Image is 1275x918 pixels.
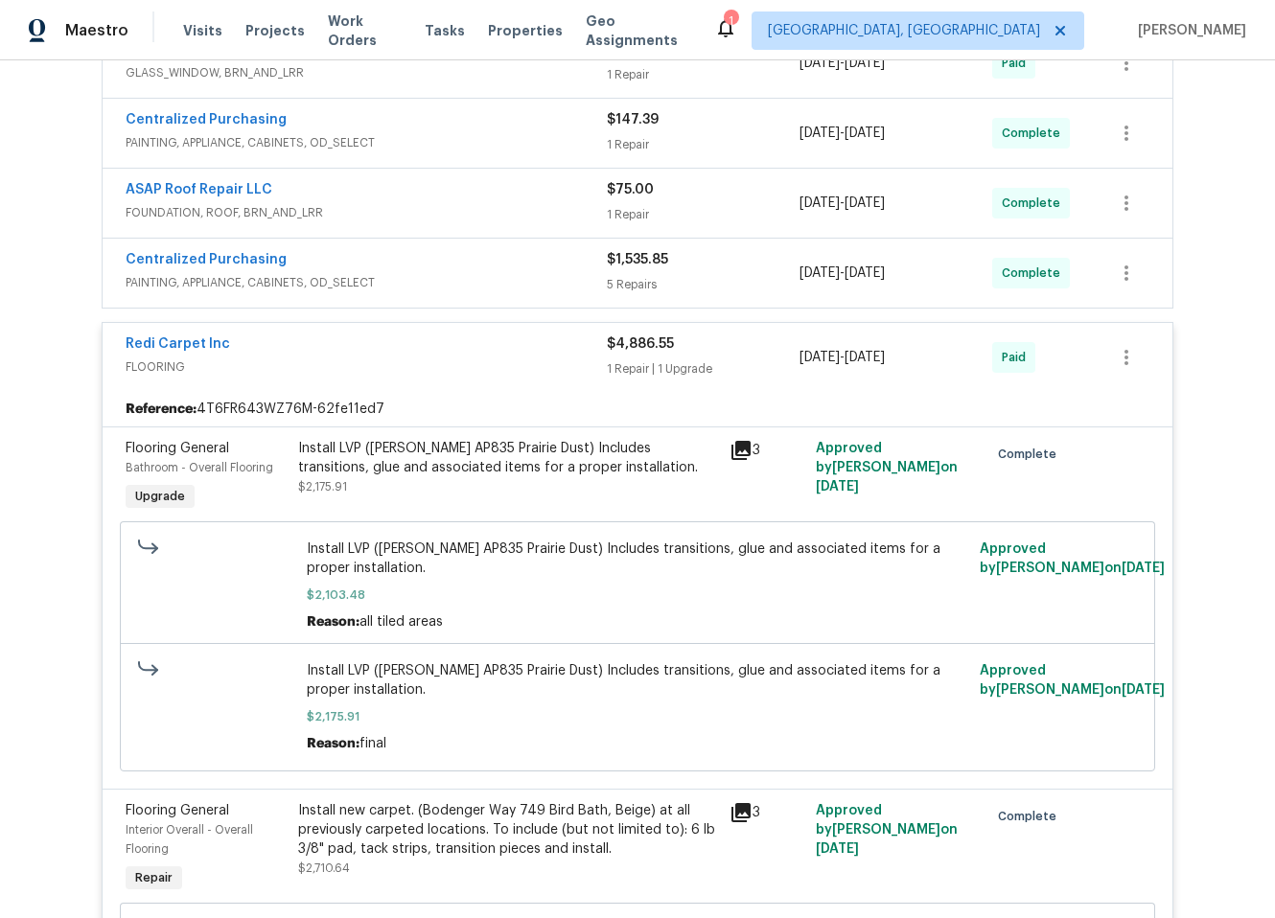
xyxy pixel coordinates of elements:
span: [DATE] [845,351,885,364]
span: Projects [245,21,305,40]
span: Complete [998,807,1064,826]
span: Approved by [PERSON_NAME] on [816,442,958,493]
span: [PERSON_NAME] [1130,21,1246,40]
span: Reason: [307,737,359,750]
span: Interior Overall - Overall Flooring [126,824,253,855]
span: Paid [1002,54,1033,73]
b: Reference: [126,400,197,419]
span: [DATE] [845,126,885,140]
div: 3 [730,801,804,824]
span: Visits [183,21,222,40]
span: $75.00 [607,183,654,196]
span: - [800,194,885,213]
span: - [800,54,885,73]
span: [DATE] [845,196,885,210]
span: Reason: [307,615,359,629]
span: GLASS_WINDOW, BRN_AND_LRR [126,63,607,82]
div: 1 [724,11,737,31]
span: [DATE] [816,842,859,856]
span: - [800,264,885,283]
span: Properties [488,21,563,40]
span: Maestro [65,21,128,40]
span: all tiled areas [359,615,443,629]
span: [DATE] [800,196,840,210]
span: PAINTING, APPLIANCE, CABINETS, OD_SELECT [126,133,607,152]
a: Centralized Purchasing [126,113,287,126]
span: Complete [998,445,1064,464]
span: $147.39 [607,113,659,126]
span: [DATE] [800,126,840,140]
div: 1 Repair [607,135,800,154]
span: [DATE] [816,480,859,493]
span: [GEOGRAPHIC_DATA], [GEOGRAPHIC_DATA] [768,21,1040,40]
div: 5 Repairs [607,275,800,294]
span: Approved by [PERSON_NAME] on [980,542,1165,575]
span: Complete [1002,264,1068,283]
span: FOUNDATION, ROOF, BRN_AND_LRR [126,203,607,222]
span: $2,710.64 [298,862,350,874]
span: [DATE] [800,57,840,70]
div: 4T6FR643WZ76M-62fe11ed7 [103,392,1172,426]
span: Flooring General [126,804,229,817]
span: Work Orders [328,11,402,50]
span: Upgrade [127,487,193,506]
span: $2,175.91 [307,707,969,726]
span: Flooring General [126,442,229,455]
span: Install LVP ([PERSON_NAME] AP835 Prairie Dust) Includes transitions, glue and associated items fo... [307,661,969,700]
span: - [800,124,885,143]
span: FLOORING [126,357,607,377]
span: $2,103.48 [307,585,969,605]
div: 1 Repair [607,65,800,84]
span: [DATE] [800,351,840,364]
span: Install LVP ([PERSON_NAME] AP835 Prairie Dust) Includes transitions, glue and associated items fo... [307,539,969,578]
span: PAINTING, APPLIANCE, CABINETS, OD_SELECT [126,273,607,292]
div: 1 Repair | 1 Upgrade [607,359,800,379]
span: Approved by [PERSON_NAME] on [980,664,1165,697]
a: Centralized Purchasing [126,253,287,266]
span: Complete [1002,124,1068,143]
span: $4,886.55 [607,337,674,351]
span: Complete [1002,194,1068,213]
span: Paid [1002,348,1033,367]
span: Geo Assignments [586,11,691,50]
span: [DATE] [845,266,885,280]
span: [DATE] [845,57,885,70]
span: $1,535.85 [607,253,668,266]
span: Tasks [425,24,465,37]
span: [DATE] [1122,562,1165,575]
span: - [800,348,885,367]
a: ASAP Roof Repair LLC [126,183,272,196]
div: 3 [730,439,804,462]
div: 1 Repair [607,205,800,224]
a: Redi Carpet Inc [126,337,230,351]
span: Bathroom - Overall Flooring [126,462,273,473]
span: [DATE] [800,266,840,280]
div: Install new carpet. (Bodenger Way 749 Bird Bath, Beige) at all previously carpeted locations. To ... [298,801,718,859]
span: final [359,737,386,750]
span: Repair [127,868,180,887]
div: Install LVP ([PERSON_NAME] AP835 Prairie Dust) Includes transitions, glue and associated items fo... [298,439,718,477]
span: $2,175.91 [298,481,347,493]
span: Approved by [PERSON_NAME] on [816,804,958,856]
span: [DATE] [1122,683,1165,697]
